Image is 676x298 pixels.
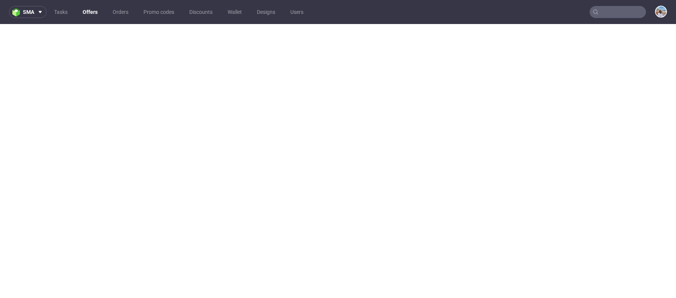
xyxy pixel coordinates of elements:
span: sma [23,9,34,15]
button: sma [9,6,47,18]
img: Marta Kozłowska [656,6,666,17]
a: Tasks [50,6,72,18]
img: logo [12,8,23,17]
a: Wallet [223,6,246,18]
a: Discounts [185,6,217,18]
a: Orders [108,6,133,18]
a: Offers [78,6,102,18]
a: Users [286,6,308,18]
a: Designs [252,6,280,18]
a: Promo codes [139,6,179,18]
